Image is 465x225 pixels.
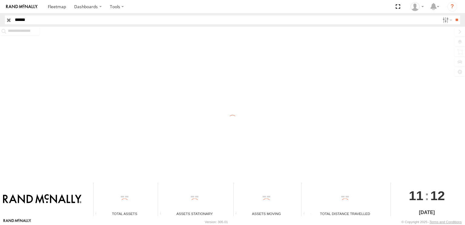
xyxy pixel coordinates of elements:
div: Total Distance Travelled [302,211,388,216]
span: 12 [430,183,445,209]
img: Rand McNally [3,194,81,204]
img: rand-logo.svg [6,5,38,9]
div: Total Assets [94,211,156,216]
div: Version: 305.01 [205,220,228,224]
label: Search Filter Options [440,15,453,24]
div: Total number of assets current stationary. [158,212,167,216]
div: © Copyright 2025 - [401,220,462,224]
div: : [391,183,463,209]
div: Jose Goitia [408,2,426,11]
a: Visit our Website [3,219,31,225]
a: Terms and Conditions [430,220,462,224]
div: Assets Moving [234,211,299,216]
div: [DATE] [391,209,463,216]
div: Assets Stationary [158,211,231,216]
div: Total number of Enabled Assets [94,212,103,216]
span: 11 [409,183,424,209]
div: Total distance travelled by all assets within specified date range and applied filters [302,212,311,216]
i: ? [447,2,457,12]
div: Total number of assets current in transit. [234,212,243,216]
